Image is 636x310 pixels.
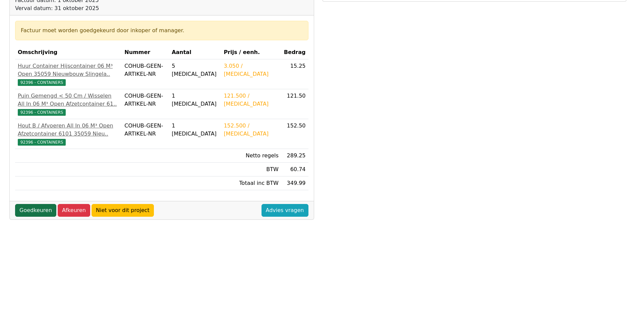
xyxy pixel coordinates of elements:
div: 5 [MEDICAL_DATA] [172,62,218,78]
div: 1 [MEDICAL_DATA] [172,122,218,138]
a: Goedkeuren [15,204,56,217]
div: Factuur moet worden goedgekeurd door inkoper of manager. [21,27,303,35]
td: Totaal inc BTW [221,176,281,190]
a: Niet voor dit project [92,204,154,217]
td: COHUB-GEEN-ARTIKEL-NR [122,89,169,119]
th: Bedrag [281,46,308,59]
div: 1 [MEDICAL_DATA] [172,92,218,108]
td: 152.50 [281,119,308,149]
span: 92396 - CONTAINERS [18,109,66,116]
div: Verval datum: 31 oktober 2025 [15,4,210,12]
td: 121.50 [281,89,308,119]
a: Afkeuren [58,204,90,217]
td: COHUB-GEEN-ARTIKEL-NR [122,119,169,149]
th: Nummer [122,46,169,59]
a: Hout B / Afvoeren All In 06 M³ Open Afzetcontainer 6101 35059 Nieu..92396 - CONTAINERS [18,122,119,146]
th: Prijs / eenh. [221,46,281,59]
td: COHUB-GEEN-ARTIKEL-NR [122,59,169,89]
div: Puin Gemengd < 50 Cm / Wisselen All In 06 M³ Open Afzetcontainer 61.. [18,92,119,108]
th: Omschrijving [15,46,122,59]
div: 3.050 / [MEDICAL_DATA] [224,62,278,78]
div: 121.500 / [MEDICAL_DATA] [224,92,278,108]
span: 92396 - CONTAINERS [18,139,66,146]
div: Huur Container Hijscontainer 06 M³ Open 35059 Nieuwbouw Slingela.. [18,62,119,78]
td: 60.74 [281,163,308,176]
td: 15.25 [281,59,308,89]
th: Aantal [169,46,221,59]
div: 152.500 / [MEDICAL_DATA] [224,122,278,138]
td: Netto regels [221,149,281,163]
a: Advies vragen [262,204,308,217]
span: 92396 - CONTAINERS [18,79,66,86]
a: Puin Gemengd < 50 Cm / Wisselen All In 06 M³ Open Afzetcontainer 61..92396 - CONTAINERS [18,92,119,116]
td: BTW [221,163,281,176]
a: Huur Container Hijscontainer 06 M³ Open 35059 Nieuwbouw Slingela..92396 - CONTAINERS [18,62,119,86]
td: 349.99 [281,176,308,190]
td: 289.25 [281,149,308,163]
div: Hout B / Afvoeren All In 06 M³ Open Afzetcontainer 6101 35059 Nieu.. [18,122,119,138]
